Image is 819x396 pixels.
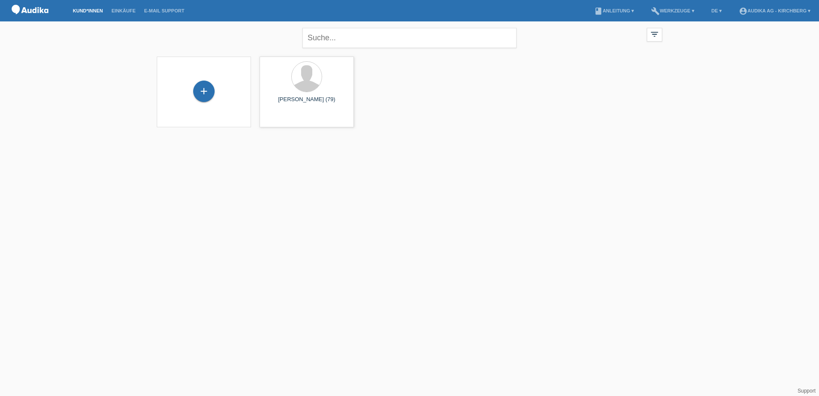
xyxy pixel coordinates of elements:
[707,8,726,13] a: DE ▾
[266,96,347,110] div: [PERSON_NAME] (79)
[9,17,51,23] a: POS — MF Group
[590,8,638,13] a: bookAnleitung ▾
[302,28,517,48] input: Suche...
[651,7,660,15] i: build
[140,8,189,13] a: E-Mail Support
[194,84,214,99] div: Kund*in hinzufügen
[650,30,659,39] i: filter_list
[647,8,699,13] a: buildWerkzeuge ▾
[735,8,815,13] a: account_circleAudika AG - Kirchberg ▾
[107,8,140,13] a: Einkäufe
[798,388,816,394] a: Support
[594,7,603,15] i: book
[739,7,747,15] i: account_circle
[69,8,107,13] a: Kund*innen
